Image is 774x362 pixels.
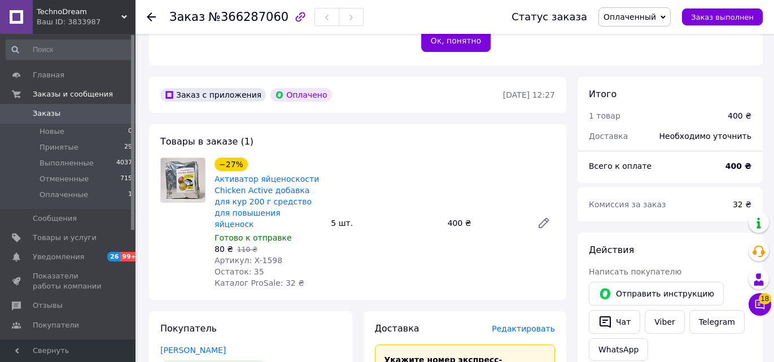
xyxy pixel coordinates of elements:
span: Оплаченный [604,12,656,21]
span: Написать покупателю [589,267,681,276]
span: 1 товар [589,111,620,120]
button: Ок, понятно [421,29,491,52]
span: 26 [107,252,120,261]
a: Telegram [689,310,745,334]
span: Всего к оплате [589,162,651,171]
span: Главная [33,70,64,80]
a: Viber [645,310,684,334]
span: 0 [128,127,132,137]
div: 400 ₴ [443,215,528,231]
a: [PERSON_NAME] [160,346,226,355]
span: Доставка [589,132,628,141]
span: 1 [128,190,132,200]
span: 18 [759,293,771,304]
div: 5 шт. [326,215,443,231]
span: Отзывы [33,300,63,311]
div: 400 ₴ [728,110,751,121]
span: Заказы и сообщения [33,89,113,99]
span: Каталог ProSale: 32 ₴ [215,278,304,287]
span: Оплаченные [40,190,88,200]
span: 110 ₴ [237,246,257,254]
span: Выполненные [40,158,94,168]
span: Заказы [33,108,60,119]
span: Товары в заказе (1) [160,136,253,147]
a: Активатор яйценоскости Chicken Active добавка для кур 200 г средство для повышения яйценоск [215,175,319,229]
span: Итого [589,89,616,99]
div: Вернуться назад [147,11,156,23]
span: 29 [124,142,132,152]
span: Показатели работы компании [33,271,104,291]
div: Оплачено [270,88,331,102]
span: Готово к отправке [215,233,292,242]
a: WhatsApp [589,338,648,361]
span: Доставка [375,323,419,334]
b: 400 ₴ [725,162,751,171]
span: Остаток: 35 [215,267,264,276]
span: Комиссия за заказ [589,200,666,209]
span: 32 ₴ [733,200,751,209]
span: Действия [589,245,634,255]
span: №366287060 [208,10,288,24]
button: Отправить инструкцию [589,282,724,306]
button: Чат [589,310,640,334]
span: Сообщения [33,213,77,224]
span: 80 ₴ [215,245,233,254]
input: Поиск [6,40,133,60]
div: Ваш ID: 3833987 [37,17,135,27]
button: Заказ выполнен [682,8,763,25]
time: [DATE] 12:27 [503,90,555,99]
span: 99+ [120,252,139,261]
a: Редактировать [532,212,555,234]
span: Покупатели [33,320,79,330]
span: Отмененные [40,174,89,184]
img: Активатор яйценоскости Chicken Active добавка для кур 200 г средство для повышения яйценоск [161,158,205,202]
span: Артикул: X-1598 [215,256,282,265]
button: Чат с покупателем18 [749,293,771,316]
span: 4037 [116,158,132,168]
span: Редактировать [492,324,555,333]
span: 715 [120,174,132,184]
span: Новые [40,127,64,137]
span: Заказ выполнен [691,13,754,21]
div: Необходимо уточнить [653,124,758,149]
span: Покупатель [160,323,217,334]
span: Товары и услуги [33,233,97,243]
span: Заказ [169,10,205,24]
div: Статус заказа [511,11,587,23]
span: TechnoDream [37,7,121,17]
span: Уведомления [33,252,84,262]
span: Принятые [40,142,78,152]
div: Заказ с приложения [160,88,266,102]
div: −27% [215,158,248,171]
